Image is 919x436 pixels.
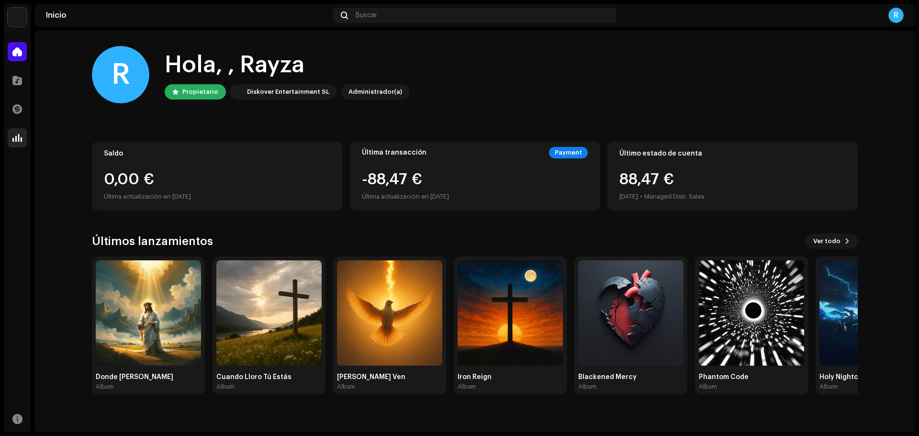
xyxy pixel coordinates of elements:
[699,260,804,366] img: 7ef699ad-879e-4e98-8a71-e0b341bf5e32
[216,373,322,381] div: Cuando Lloro Tú Estás
[644,191,705,202] div: Managed Distr. Sales
[888,8,904,23] div: R
[458,383,476,391] div: Album
[578,383,596,391] div: Album
[699,373,804,381] div: Phantom Code
[578,260,684,366] img: 70a6aa12-753e-40aa-94b7-ebf0a45a30a0
[619,150,846,157] div: Último estado de cuenta
[216,260,322,366] img: c7dd3060-84fa-4850-94f4-06d5797480fa
[8,8,27,27] img: 297a105e-aa6c-4183-9ff4-27133c00f2e2
[458,373,563,381] div: Iron Reign
[813,232,841,251] span: Ver todo
[337,383,355,391] div: Album
[640,191,642,202] div: •
[362,191,449,202] div: Última actualización en [DATE]
[104,150,330,157] div: Saldo
[549,147,588,158] div: Payment
[232,86,243,98] img: 297a105e-aa6c-4183-9ff4-27133c00f2e2
[247,86,329,98] div: Diskover Entertainment SL
[96,260,201,366] img: f58fd140-88f5-4487-b477-e0435a58b262
[356,11,377,19] span: Buscar
[337,260,442,366] img: 8f9a9c7d-9425-427a-9b4c-f1cc82ed0b4e
[46,11,329,19] div: Inicio
[96,373,201,381] div: Donde [PERSON_NAME]
[458,260,563,366] img: 7b72c52a-79f4-41c9-adbd-b8c19a83b1af
[92,234,213,249] h3: Últimos lanzamientos
[578,373,684,381] div: Blackened Mercy
[337,373,442,381] div: [PERSON_NAME] Ven
[165,50,410,80] div: Hola, , Rayza
[819,383,838,391] div: Album
[607,142,858,211] re-o-card-value: Último estado de cuenta
[362,149,426,157] div: Última transacción
[104,191,330,202] div: Última actualización en [DATE]
[619,191,638,202] div: [DATE]
[92,46,149,103] div: R
[216,383,235,391] div: Album
[806,234,858,249] button: Ver todo
[96,383,114,391] div: Album
[348,86,402,98] div: Administrador(a)
[92,142,342,211] re-o-card-value: Saldo
[182,86,218,98] div: Propietario
[699,383,717,391] div: Album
